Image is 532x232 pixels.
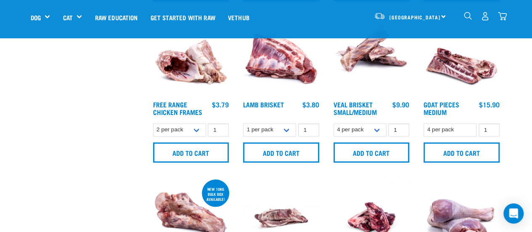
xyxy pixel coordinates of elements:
[63,13,72,22] a: Cat
[498,12,507,21] img: home-icon@2x.png
[153,102,202,114] a: Free Range Chicken Frames
[144,0,222,34] a: Get started with Raw
[151,16,231,97] img: 1236 Chicken Frame Turks 01
[302,101,319,108] div: $3.80
[241,16,321,97] img: 1240 Lamb Brisket Pieces 01
[503,203,524,224] div: Open Intercom Messenger
[243,142,319,163] input: Add to cart
[202,183,229,205] div: new 10kg bulk box available!
[243,102,284,106] a: Lamb Brisket
[479,101,500,108] div: $15.90
[423,102,459,114] a: Goat Pieces Medium
[31,13,41,22] a: Dog
[423,142,500,163] input: Add to cart
[333,142,410,163] input: Add to cart
[153,142,229,163] input: Add to cart
[212,101,229,108] div: $3.79
[479,123,500,136] input: 1
[374,12,385,20] img: van-moving.png
[388,123,409,136] input: 1
[208,123,229,136] input: 1
[421,16,502,97] img: 1197 Goat Pieces Medium 01
[331,16,412,97] img: 1207 Veal Brisket 4pp 01
[222,0,256,34] a: Vethub
[389,16,440,19] span: [GEOGRAPHIC_DATA]
[88,0,144,34] a: Raw Education
[298,123,319,136] input: 1
[392,101,409,108] div: $9.90
[481,12,490,21] img: user.png
[333,102,377,114] a: Veal Brisket Small/Medium
[464,12,472,20] img: home-icon-1@2x.png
